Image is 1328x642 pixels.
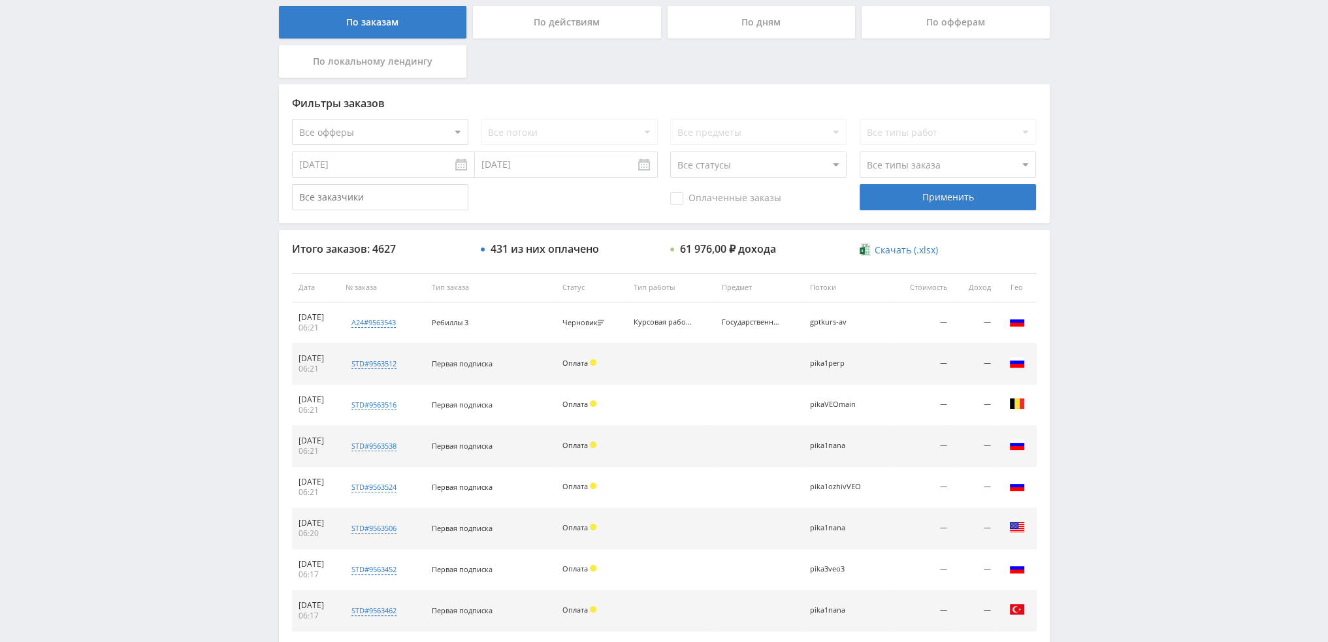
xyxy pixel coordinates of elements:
td: — [892,385,954,426]
th: Гео [997,273,1037,302]
span: Оплата [562,399,588,409]
img: rus.png [1009,437,1025,453]
div: std#9563452 [351,564,397,575]
td: — [892,508,954,549]
img: bel.png [1009,396,1025,411]
span: Ребиллы 3 [432,317,468,327]
div: По дням [668,6,856,39]
span: Первая подписка [432,400,493,409]
div: std#9563538 [351,441,397,451]
span: Холд [590,359,596,366]
th: № заказа [339,273,425,302]
span: Первая подписка [432,564,493,574]
td: — [954,549,997,590]
div: [DATE] [299,559,333,570]
div: 61 976,00 ₽ дохода [680,243,776,255]
td: — [954,508,997,549]
div: 06:17 [299,570,333,580]
img: rus.png [1009,355,1025,370]
div: [DATE] [299,600,333,611]
span: Оплата [562,605,588,615]
div: std#9563462 [351,605,397,616]
div: 06:21 [299,405,333,415]
span: Холд [590,565,596,571]
div: a24#9563543 [351,317,396,328]
span: Оплаченные заказы [670,192,781,205]
input: Все заказчики [292,184,468,210]
span: Скачать (.xlsx) [875,245,938,255]
span: Холд [590,400,596,407]
div: std#9563512 [351,359,397,369]
span: Холд [590,483,596,489]
td: — [892,590,954,632]
div: pika1perp [810,359,869,368]
div: 06:17 [299,611,333,621]
div: std#9563506 [351,523,397,534]
td: — [892,344,954,385]
div: [DATE] [299,312,333,323]
th: Доход [954,273,997,302]
div: Курсовая работа [634,318,692,327]
div: Итого заказов: 4627 [292,243,468,255]
span: Первая подписка [432,441,493,451]
a: Скачать (.xlsx) [860,244,938,257]
span: Первая подписка [432,359,493,368]
img: rus.png [1009,313,1025,329]
td: — [954,467,997,508]
div: pika1nana [810,524,869,532]
div: pika1ozhivVEO [810,483,869,491]
div: pikaVEOmain [810,400,869,409]
th: Предмет [715,273,803,302]
span: Первая подписка [432,523,493,533]
span: Оплата [562,522,588,532]
th: Тип работы [627,273,715,302]
span: Оплата [562,481,588,491]
img: rus.png [1009,560,1025,576]
td: — [892,426,954,467]
div: По офферам [862,6,1050,39]
div: [DATE] [299,353,333,364]
div: pika3veo3 [810,565,869,573]
div: gptkurs-av [810,318,869,327]
div: [DATE] [299,518,333,528]
span: Оплата [562,440,588,450]
td: — [892,302,954,344]
td: — [954,302,997,344]
span: Холд [590,441,596,448]
div: pika1nana [810,606,869,615]
div: 06:21 [299,364,333,374]
div: 06:21 [299,323,333,333]
div: pika1nana [810,441,869,450]
div: std#9563524 [351,482,397,492]
div: 431 из них оплачено [491,243,599,255]
div: Государственное и муниципальное управление [722,318,781,327]
th: Стоимость [892,273,954,302]
span: Холд [590,606,596,613]
td: — [954,344,997,385]
div: std#9563516 [351,400,397,410]
th: Дата [292,273,340,302]
th: Статус [556,273,627,302]
td: — [892,549,954,590]
div: По заказам [279,6,467,39]
div: По действиям [473,6,661,39]
th: Тип заказа [425,273,556,302]
span: Первая подписка [432,605,493,615]
div: 06:20 [299,528,333,539]
td: — [954,426,997,467]
td: — [892,467,954,508]
img: xlsx [860,243,871,256]
div: Применить [860,184,1036,210]
div: Фильтры заказов [292,97,1037,109]
span: Первая подписка [432,482,493,492]
div: [DATE] [299,436,333,446]
div: Черновик [562,319,607,327]
img: tur.png [1009,602,1025,617]
span: Оплата [562,564,588,573]
td: — [954,590,997,632]
div: 06:21 [299,446,333,457]
img: usa.png [1009,519,1025,535]
div: [DATE] [299,394,333,405]
div: 06:21 [299,487,333,498]
span: Оплата [562,358,588,368]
